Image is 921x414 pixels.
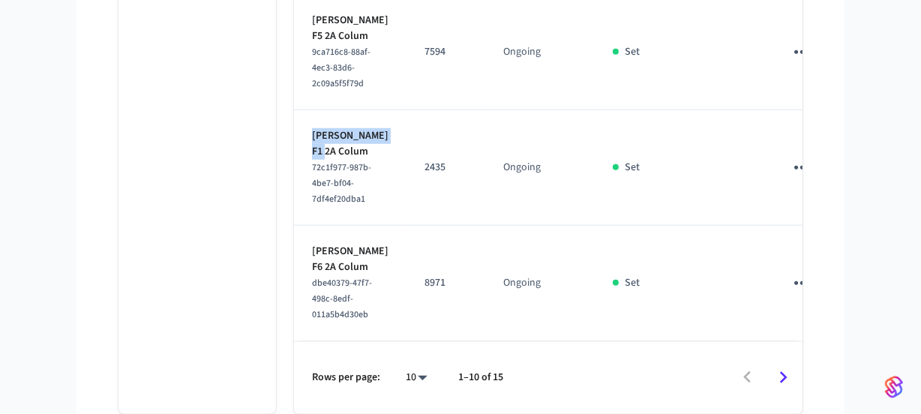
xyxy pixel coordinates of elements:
img: SeamLogoGradient.69752ec5.svg [885,375,903,399]
p: [PERSON_NAME] F5 2A Colum [312,13,388,44]
div: 10 [398,367,434,388]
button: Go to next page [766,360,801,395]
td: Ongoing [485,226,595,341]
p: [PERSON_NAME] F1 2A Colum [312,128,388,160]
td: Ongoing [485,110,595,226]
p: 7594 [424,44,467,60]
span: 72c1f977-987b-4be7-bf04-7df4ef20dba1 [312,161,371,205]
p: [PERSON_NAME] F6 2A Colum [312,244,388,275]
p: 1–10 of 15 [458,370,503,385]
p: 2435 [424,160,467,175]
span: 9ca716c8-88af-4ec3-83d6-2c09a5f5f79d [312,46,370,90]
p: Rows per page: [312,370,380,385]
span: dbe40379-47f7-498c-8edf-011a5b4d30eb [312,277,372,321]
p: Set [625,160,640,175]
p: 8971 [424,275,467,291]
p: Set [625,275,640,291]
p: Set [625,44,640,60]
